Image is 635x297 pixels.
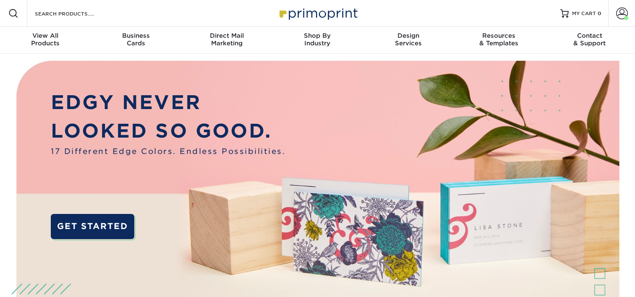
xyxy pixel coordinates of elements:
[51,88,285,117] p: EDGY NEVER
[544,27,635,54] a: Contact& Support
[598,10,601,16] span: 0
[181,32,272,47] div: Marketing
[363,32,454,47] div: Services
[272,27,363,54] a: Shop ByIndustry
[181,32,272,39] span: Direct Mail
[272,32,363,47] div: Industry
[91,27,181,54] a: BusinessCards
[51,146,285,157] span: 17 Different Edge Colors. Endless Possibilities.
[51,117,285,145] p: LOOKED SO GOOD.
[276,4,360,22] img: Primoprint
[34,8,116,18] input: SEARCH PRODUCTS.....
[91,32,181,47] div: Cards
[572,10,596,17] span: MY CART
[181,27,272,54] a: Direct MailMarketing
[454,27,544,54] a: Resources& Templates
[454,32,544,39] span: Resources
[91,32,181,39] span: Business
[363,32,454,39] span: Design
[51,214,134,239] a: GET STARTED
[454,32,544,47] div: & Templates
[363,27,454,54] a: DesignServices
[544,32,635,47] div: & Support
[544,32,635,39] span: Contact
[272,32,363,39] span: Shop By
